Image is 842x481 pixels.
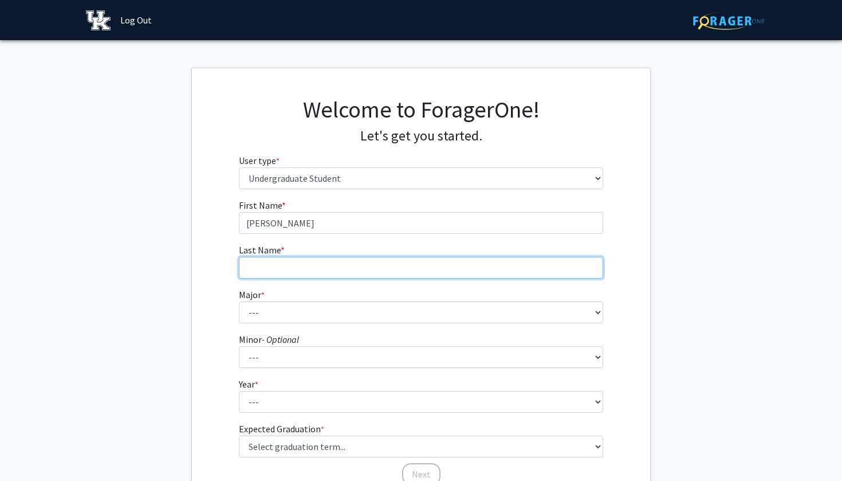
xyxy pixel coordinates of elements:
[239,128,604,144] h4: Let's get you started.
[239,288,265,302] label: Major
[239,154,280,167] label: User type
[239,96,604,123] h1: Welcome to ForagerOne!
[693,12,765,30] img: ForagerOne Logo
[262,334,299,345] i: - Optional
[239,377,258,391] label: Year
[239,244,281,256] span: Last Name
[86,10,111,30] img: University of Kentucky Logo
[239,333,299,346] label: Minor
[239,422,324,436] label: Expected Graduation
[9,429,49,472] iframe: Chat
[239,200,282,211] span: First Name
